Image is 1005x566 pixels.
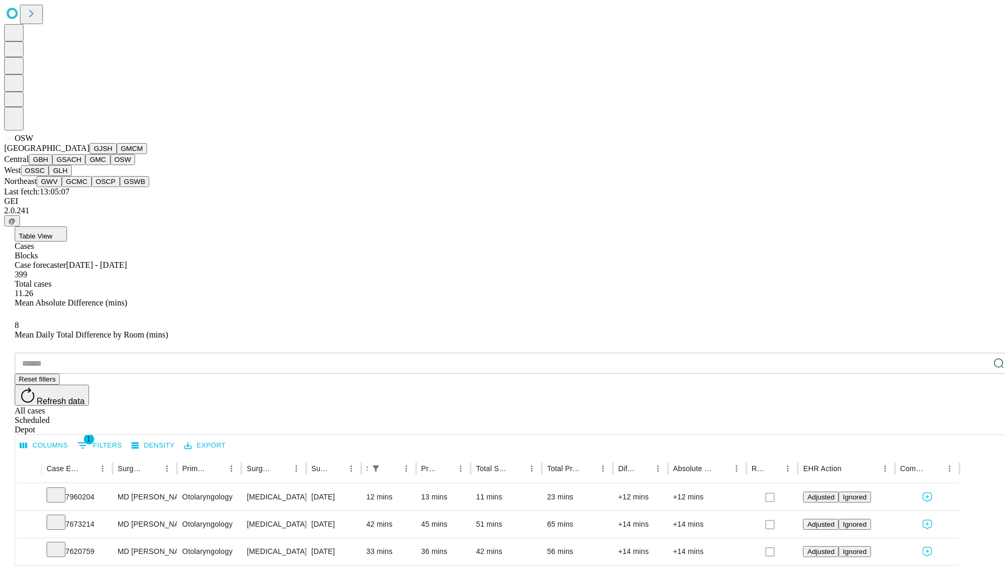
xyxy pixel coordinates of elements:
[118,484,172,510] div: MD [PERSON_NAME] [PERSON_NAME]
[15,260,66,269] span: Case forecaster
[311,464,328,473] div: Surgery Date
[803,464,841,473] div: EHR Action
[15,321,19,330] span: 8
[476,538,537,565] div: 42 mins
[66,260,127,269] span: [DATE] - [DATE]
[47,538,107,565] div: 7620759
[453,461,468,476] button: Menu
[636,461,651,476] button: Sort
[289,461,304,476] button: Menu
[37,397,85,406] span: Refresh data
[807,493,834,501] span: Adjusted
[311,511,356,538] div: [DATE]
[839,519,870,530] button: Ignored
[4,215,20,226] button: @
[329,461,344,476] button: Sort
[618,464,635,473] div: Difference
[247,464,273,473] div: Surgery Name
[807,520,834,528] span: Adjusted
[15,134,33,143] span: OSW
[47,484,107,510] div: 7960204
[118,538,172,565] div: MD [PERSON_NAME] [PERSON_NAME]
[15,330,168,339] span: Mean Daily Total Difference by Room (mins)
[421,511,466,538] div: 45 mins
[368,461,383,476] button: Show filters
[729,461,744,476] button: Menu
[780,461,795,476] button: Menu
[247,484,300,510] div: [MEDICAL_DATA] INSERTION TUBE [MEDICAL_DATA]
[366,538,411,565] div: 33 mins
[117,143,147,154] button: GMCM
[368,461,383,476] div: 1 active filter
[843,520,866,528] span: Ignored
[47,464,80,473] div: Case Epic Id
[807,548,834,556] span: Adjusted
[49,165,71,176] button: GLH
[19,232,52,240] span: Table View
[29,154,52,165] button: GBH
[942,461,957,476] button: Menu
[15,374,60,385] button: Reset filters
[182,438,228,454] button: Export
[928,461,942,476] button: Sort
[84,434,94,444] span: 1
[129,438,177,454] button: Density
[17,438,71,454] button: Select columns
[15,270,27,279] span: 399
[421,464,438,473] div: Predicted In Room Duration
[344,461,359,476] button: Menu
[182,464,208,473] div: Primary Service
[15,298,127,307] span: Mean Absolute Difference (mins)
[247,511,300,538] div: [MEDICAL_DATA] UNDER AGE [DEMOGRAPHIC_DATA]
[843,461,857,476] button: Sort
[85,154,110,165] button: GMC
[618,484,663,510] div: +12 mins
[15,385,89,406] button: Refresh data
[4,187,70,196] span: Last fetch: 13:05:07
[4,197,1001,206] div: GEI
[803,492,839,503] button: Adjusted
[384,461,399,476] button: Sort
[20,516,36,534] button: Expand
[311,538,356,565] div: [DATE]
[596,461,610,476] button: Menu
[120,176,150,187] button: GSWB
[15,289,33,298] span: 11.26
[439,461,453,476] button: Sort
[547,511,608,538] div: 65 mins
[366,484,411,510] div: 12 mins
[366,464,367,473] div: Scheduled In Room Duration
[182,538,236,565] div: Otolaryngology
[673,464,713,473] div: Absolute Difference
[4,177,37,186] span: Northeast
[673,484,741,510] div: +12 mins
[651,461,665,476] button: Menu
[843,493,866,501] span: Ignored
[476,484,537,510] div: 11 mins
[20,543,36,561] button: Expand
[421,538,466,565] div: 36 mins
[547,464,580,473] div: Total Predicted Duration
[752,464,765,473] div: Resolved in EHR
[92,176,120,187] button: OSCP
[766,461,780,476] button: Sort
[843,548,866,556] span: Ignored
[274,461,289,476] button: Sort
[714,461,729,476] button: Sort
[21,165,49,176] button: OSSC
[547,538,608,565] div: 56 mins
[209,461,224,476] button: Sort
[224,461,239,476] button: Menu
[90,143,117,154] button: GJSH
[110,154,136,165] button: OSW
[95,461,110,476] button: Menu
[4,155,29,164] span: Central
[4,206,1001,215] div: 2.0.241
[618,538,663,565] div: +14 mins
[182,484,236,510] div: Otolaryngology
[399,461,414,476] button: Menu
[581,461,596,476] button: Sort
[524,461,539,476] button: Menu
[81,461,95,476] button: Sort
[75,437,125,454] button: Show filters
